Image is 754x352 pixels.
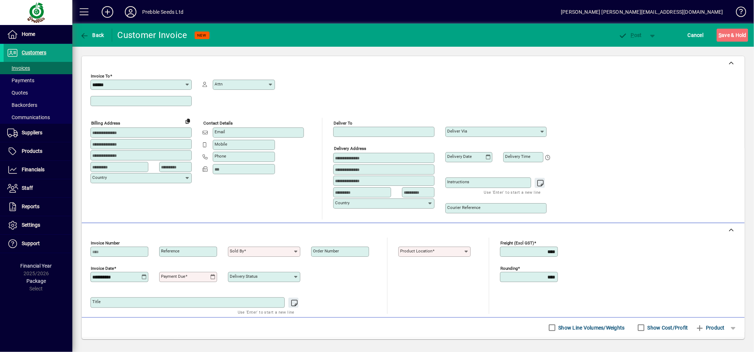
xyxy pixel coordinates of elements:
mat-label: Product location [400,248,432,253]
span: Quotes [7,90,28,96]
a: Payments [4,74,72,87]
span: Cancel [688,29,704,41]
mat-label: Invoice To [91,74,110,79]
button: Add [96,5,119,18]
mat-label: Invoice date [91,266,114,271]
span: Customers [22,50,46,55]
mat-label: Country [335,200,350,205]
div: [PERSON_NAME] [PERSON_NAME][EMAIL_ADDRESS][DOMAIN_NAME] [561,6,723,18]
button: Save & Hold [717,29,748,42]
span: Support [22,240,40,246]
a: Suppliers [4,124,72,142]
a: Quotes [4,87,72,99]
span: ave & Hold [719,29,746,41]
button: Back [78,29,106,42]
label: Show Cost/Profit [646,324,688,331]
mat-label: Sold by [230,248,244,253]
a: Staff [4,179,72,197]
a: Backorders [4,99,72,111]
a: Invoices [4,62,72,74]
mat-label: Title [92,299,101,304]
button: Product [692,321,728,334]
mat-label: Rounding [500,266,518,271]
a: Products [4,142,72,160]
mat-label: Order number [313,248,339,253]
span: Financials [22,167,45,172]
a: Reports [4,198,72,216]
span: Staff [22,185,33,191]
mat-label: Attn [215,81,223,87]
mat-label: Delivery status [230,274,258,279]
mat-label: Invoice number [91,240,120,246]
span: Settings [22,222,40,228]
mat-label: Freight (excl GST) [500,240,534,246]
mat-label: Reference [161,248,179,253]
mat-label: Instructions [447,179,469,184]
span: Communications [7,114,50,120]
span: Backorders [7,102,37,108]
a: Financials [4,161,72,179]
span: Product [695,322,725,334]
mat-label: Deliver via [447,129,467,134]
span: Back [80,32,104,38]
span: Products [22,148,42,154]
mat-label: Delivery date [447,154,472,159]
button: Profile [119,5,142,18]
a: Communications [4,111,72,123]
span: Invoices [7,65,30,71]
a: Knowledge Base [730,1,745,25]
a: Home [4,25,72,43]
span: ost [618,32,642,38]
mat-label: Deliver To [334,121,352,126]
span: Package [26,278,46,284]
div: Customer Invoice [118,29,187,41]
span: Home [22,31,35,37]
span: NEW [198,33,207,38]
div: Prebble Seeds Ltd [142,6,183,18]
span: Suppliers [22,130,42,135]
span: S [719,32,721,38]
span: P [631,32,634,38]
mat-label: Delivery time [505,154,530,159]
mat-label: Courier Reference [447,205,480,210]
a: Settings [4,216,72,234]
mat-label: Payment due [161,274,185,279]
button: Cancel [686,29,706,42]
mat-hint: Use 'Enter' to start a new line [484,188,541,196]
span: Reports [22,204,39,209]
mat-hint: Use 'Enter' to start a new line [238,308,295,316]
span: Payments [7,77,34,83]
a: Support [4,235,72,253]
label: Show Line Volumes/Weights [557,324,625,331]
app-page-header-button: Back [72,29,112,42]
button: Post [615,29,645,42]
span: Financial Year [21,263,52,269]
